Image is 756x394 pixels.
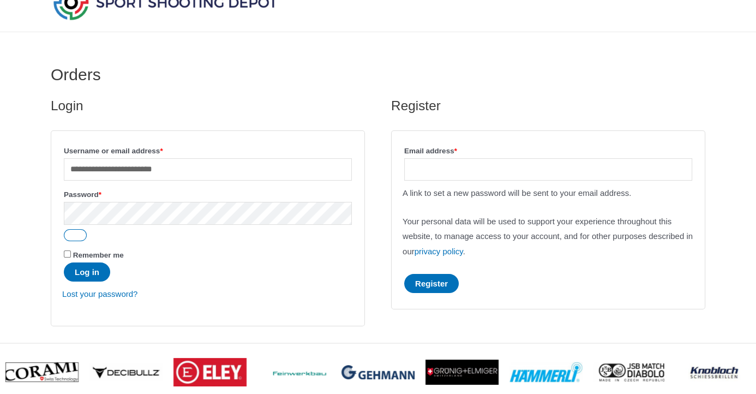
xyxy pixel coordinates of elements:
button: Register [404,274,459,293]
p: Your personal data will be used to support your experience throughout this website, to manage acc... [403,214,694,260]
a: Lost your password? [62,289,137,299]
input: Remember me [64,250,71,258]
h1: Orders [51,65,705,85]
label: Password [64,187,352,202]
label: Email address [404,144,692,158]
a: privacy policy [415,247,463,256]
span: Remember me [73,251,124,259]
h2: Register [391,97,705,115]
button: Show password [64,229,87,241]
h2: Login [51,97,365,115]
img: brand logo [173,358,247,386]
p: A link to set a new password will be sent to your email address. [403,186,694,201]
button: Log in [64,262,110,282]
label: Username or email address [64,144,352,158]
